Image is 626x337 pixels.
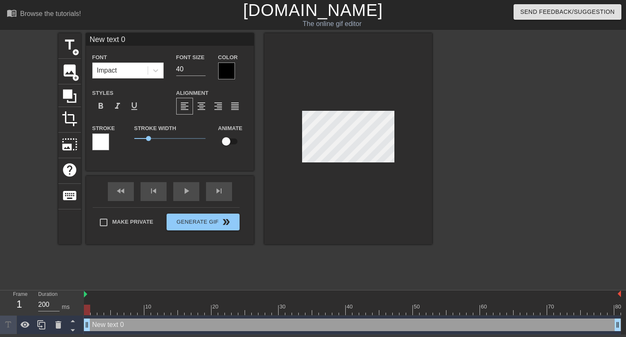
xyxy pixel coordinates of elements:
[145,303,153,311] div: 10
[62,37,78,53] span: title
[72,74,79,81] span: add_circle
[7,8,81,21] a: Browse the tutorials!
[414,303,421,311] div: 50
[548,303,556,311] div: 70
[613,321,622,329] span: drag_handle
[176,53,205,62] label: Font Size
[218,53,238,62] label: Color
[618,290,621,297] img: bound-end.png
[72,49,79,56] span: add_circle
[97,65,117,76] div: Impact
[38,292,57,297] label: Duration
[481,303,488,311] div: 60
[167,214,239,230] button: Generate Gif
[116,186,126,196] span: fast_rewind
[13,297,26,312] div: 1
[62,111,78,127] span: crop
[214,186,224,196] span: skip_next
[221,217,231,227] span: double_arrow
[92,124,115,133] label: Stroke
[62,188,78,204] span: keyboard
[149,186,159,196] span: skip_previous
[514,4,621,20] button: Send Feedback/Suggestion
[212,303,220,311] div: 20
[20,10,81,17] div: Browse the tutorials!
[112,101,123,111] span: format_italic
[112,218,154,226] span: Make Private
[7,8,17,18] span: menu_book
[96,101,106,111] span: format_bold
[520,7,615,17] span: Send Feedback/Suggestion
[279,303,287,311] div: 30
[170,217,236,227] span: Generate Gif
[181,186,191,196] span: play_arrow
[7,290,32,315] div: Frame
[213,101,223,111] span: format_align_right
[243,1,383,19] a: [DOMAIN_NAME]
[62,63,78,78] span: image
[615,303,623,311] div: 80
[83,321,91,329] span: drag_handle
[230,101,240,111] span: format_align_justify
[176,89,209,97] label: Alignment
[218,124,243,133] label: Animate
[196,101,206,111] span: format_align_center
[129,101,139,111] span: format_underline
[92,89,114,97] label: Styles
[134,124,176,133] label: Stroke Width
[62,162,78,178] span: help
[92,53,107,62] label: Font
[347,303,354,311] div: 40
[62,303,70,311] div: ms
[213,19,451,29] div: The online gif editor
[180,101,190,111] span: format_align_left
[62,136,78,152] span: photo_size_select_large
